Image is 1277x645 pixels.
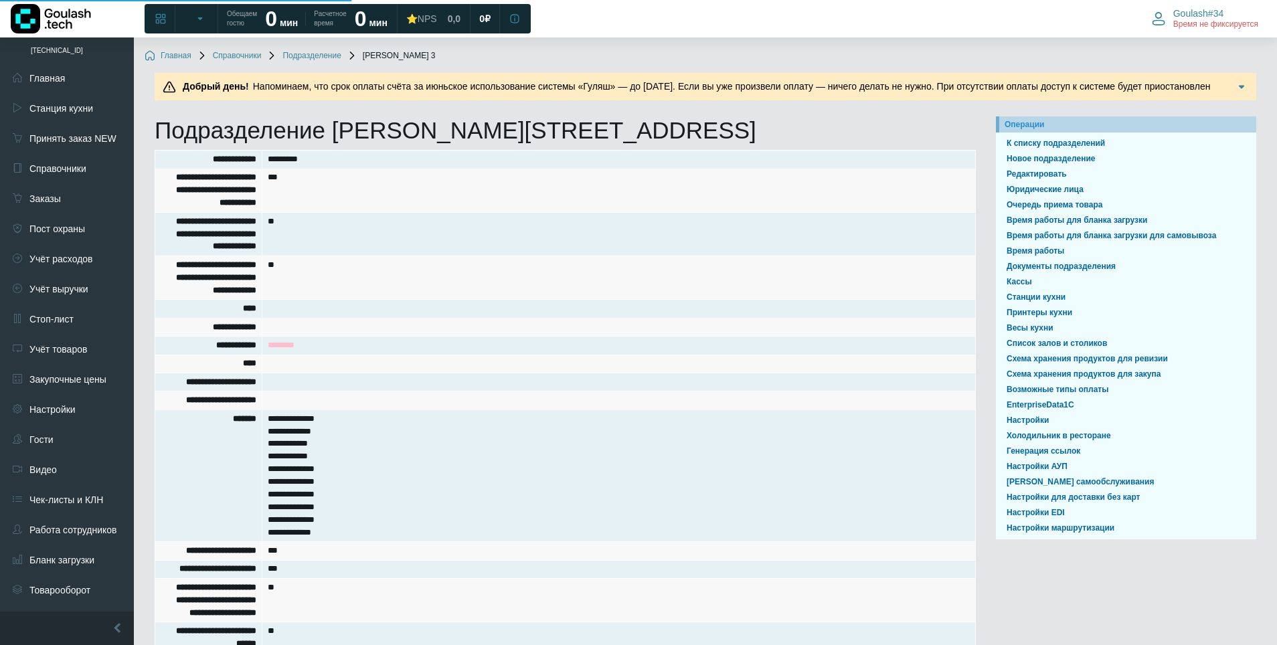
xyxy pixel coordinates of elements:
a: ⭐NPS 0,0 [398,7,469,31]
a: Справочники [197,51,262,62]
h1: Подразделение [PERSON_NAME][STREET_ADDRESS] [155,116,976,145]
a: Настройки EDI [1001,506,1251,519]
a: Настройки АУП [1001,460,1251,473]
a: К списку подразделений [1001,137,1251,150]
a: Редактировать [1001,168,1251,181]
a: Время работы для бланка загрузки [1001,214,1251,227]
span: Goulash#34 [1173,7,1224,19]
a: Схема хранения продуктов для закупа [1001,368,1251,381]
span: Обещаем гостю [227,9,257,28]
a: Настройки [1001,414,1251,427]
button: Goulash#34 Время не фиксируется [1144,5,1266,33]
span: Напоминаем, что срок оплаты счёта за июньское использование системы «Гуляш» — до [DATE]. Если вы ... [179,81,1210,106]
div: Операции [1005,118,1251,130]
b: Добрый день! [183,81,249,92]
a: Станции кухни [1001,291,1251,304]
a: Очередь приема товара [1001,199,1251,211]
span: NPS [418,13,437,24]
div: ⭐ [406,13,437,25]
span: ₽ [485,13,491,25]
a: Принтеры кухни [1001,306,1251,319]
img: Предупреждение [163,80,176,94]
a: Весы кухни [1001,322,1251,335]
a: Время работы [1001,245,1251,258]
a: Настройки для доставки без карт [1001,491,1251,504]
span: Расчетное время [314,9,346,28]
a: Время работы для бланка загрузки для самовывоза [1001,229,1251,242]
a: Возможные типы оплаты [1001,383,1251,396]
a: 0 ₽ [471,7,499,31]
a: Документы подразделения [1001,260,1251,273]
a: Схема хранения продуктов для ревизии [1001,353,1251,365]
a: Юридические лица [1001,183,1251,196]
a: Настройки маршрутизации [1001,522,1251,535]
a: [PERSON_NAME] самообслуживания [1001,476,1251,488]
span: мин [280,17,298,28]
img: Логотип компании Goulash.tech [11,4,91,33]
a: Новое подразделение [1001,153,1251,165]
a: Холодильник в ресторане [1001,430,1251,442]
strong: 0 [355,7,367,31]
a: Обещаем гостю 0 мин Расчетное время 0 мин [219,7,396,31]
img: Подробнее [1235,80,1248,94]
a: Главная [145,51,191,62]
a: Генерация ссылок [1001,445,1251,458]
span: Время не фиксируется [1173,19,1258,30]
strong: 0 [265,7,277,31]
a: EnterpriseData1C [1001,399,1251,411]
span: мин [369,17,387,28]
a: Кассы [1001,276,1251,288]
a: Подразделение [266,51,341,62]
span: 0,0 [448,13,460,25]
span: 0 [479,13,485,25]
a: Список залов и столиков [1001,337,1251,350]
span: [PERSON_NAME] 3 [347,51,436,62]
